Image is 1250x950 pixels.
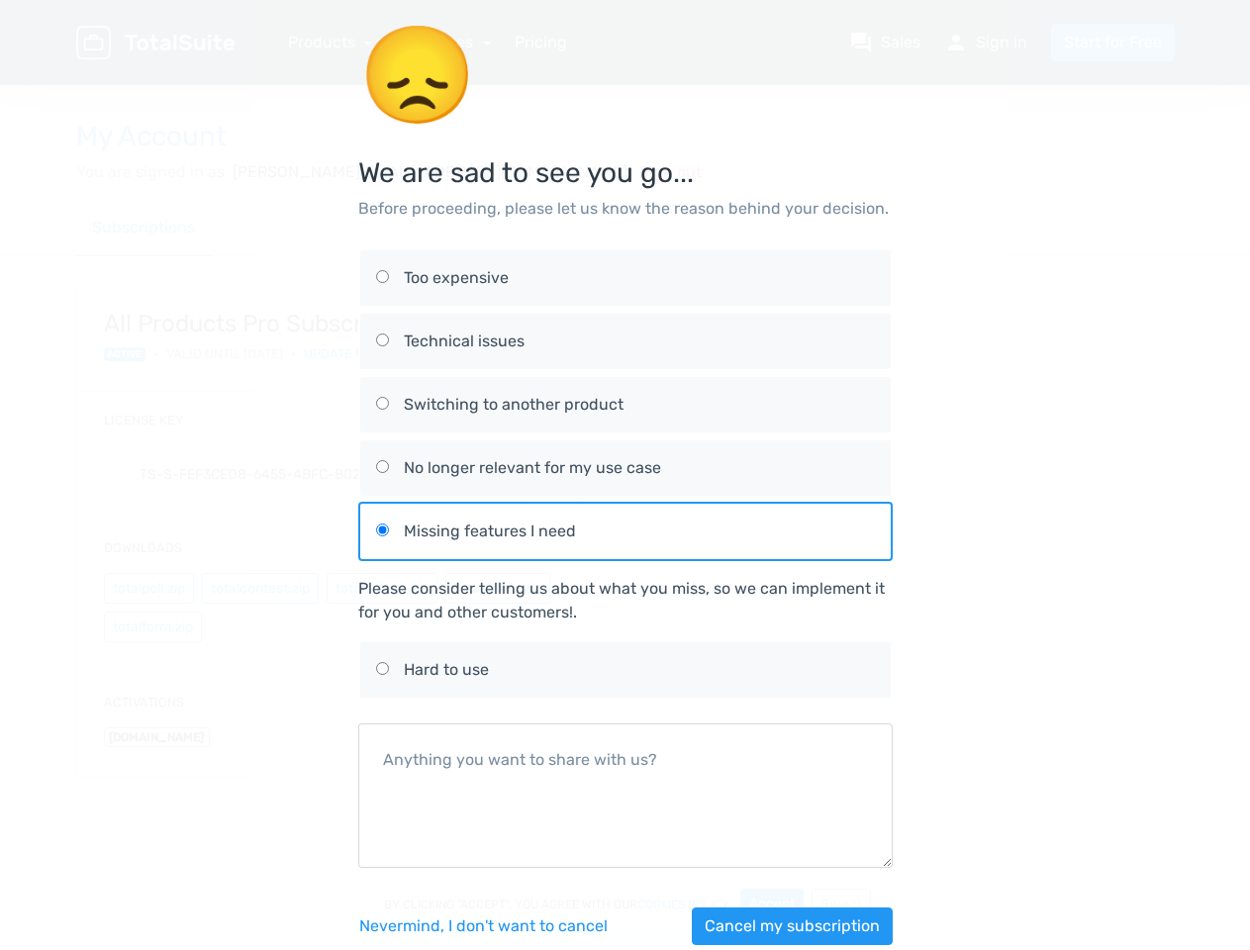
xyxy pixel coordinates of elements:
p: Before proceeding, please let us know the reason behind your decision. [358,197,893,221]
input: Technical issues Technical issues [376,333,389,346]
input: Hard to use Hard to use [376,662,389,675]
div: Please consider telling us about what you miss, so we can implement it for you and other customers!. [358,577,893,624]
h3: We are sad to see you go... [358,24,893,189]
input: No longer relevant for my use case No longer relevant for my use case [376,460,389,473]
button: Cancel my subscription [692,907,893,945]
input: Missing features I need Missing features I need [376,523,389,536]
label: Technical issues [376,314,875,369]
div: Too expensive [404,266,875,290]
label: Switching to another product [376,377,875,432]
input: Too expensive Too expensive [376,270,389,283]
div: No longer relevant for my use case [404,456,875,480]
span: 😞 [358,19,477,132]
label: No longer relevant for my use case [376,440,875,496]
input: Switching to another product Switching to another product [376,397,389,410]
label: Too expensive [376,250,875,306]
div: Hard to use [404,658,875,682]
label: Missing features I need [376,504,875,559]
label: Hard to use [376,642,875,698]
div: Technical issues [404,330,875,353]
div: Switching to another product [404,393,875,417]
div: Missing features I need [404,520,875,543]
button: Nevermind, I don't want to cancel [358,907,609,945]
